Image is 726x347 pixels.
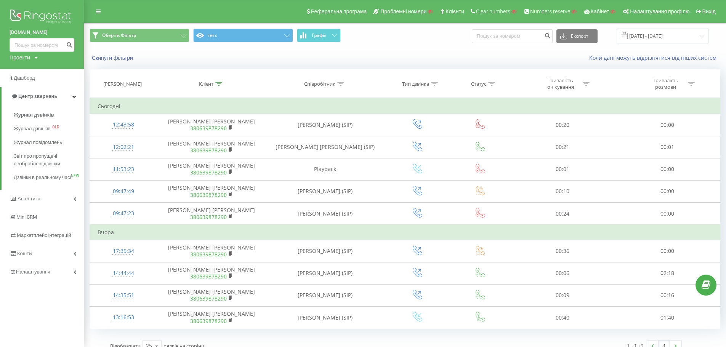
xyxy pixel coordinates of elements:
[90,54,137,61] button: Скинути фільтри
[98,266,149,281] div: 14:44:44
[615,158,720,180] td: 00:00
[98,206,149,221] div: 09:47:23
[16,269,50,275] span: Налаштування
[98,310,149,325] div: 13:16:53
[103,81,142,87] div: [PERSON_NAME]
[190,295,227,302] a: 380639878290
[510,180,615,202] td: 00:10
[615,262,720,284] td: 02:18
[10,29,74,36] a: [DOMAIN_NAME]
[98,184,149,199] div: 09:47:49
[10,54,30,61] div: Проекти
[157,262,266,284] td: [PERSON_NAME] [PERSON_NAME]
[98,117,149,132] div: 12:43:58
[297,29,341,42] button: Графік
[14,75,35,81] span: Дашборд
[312,33,327,38] span: Графік
[540,77,581,90] div: Тривалість очікування
[190,213,227,221] a: 380639878290
[402,81,429,87] div: Тип дзвінка
[510,284,615,306] td: 00:09
[193,29,293,42] button: тетс
[90,29,189,42] button: Оберіть Фільтр
[16,214,37,220] span: Mini CRM
[510,307,615,329] td: 00:40
[98,288,149,303] div: 14:35:51
[615,203,720,225] td: 00:00
[304,81,335,87] div: Співробітник
[615,284,720,306] td: 00:16
[157,203,266,225] td: [PERSON_NAME] [PERSON_NAME]
[14,171,84,184] a: Дзвінки в реальному часіNEW
[190,273,227,280] a: 380639878290
[510,262,615,284] td: 00:06
[157,307,266,329] td: [PERSON_NAME] [PERSON_NAME]
[266,240,384,262] td: [PERSON_NAME] (SIP)
[18,196,40,201] span: Аналiтика
[530,8,570,14] span: Numbers reserve
[190,125,227,132] a: 380639878290
[14,122,84,136] a: Журнал дзвінківOLD
[476,8,510,14] span: Clear numbers
[90,99,720,114] td: Сьогодні
[98,140,149,155] div: 12:02:21
[157,158,266,180] td: [PERSON_NAME] [PERSON_NAME]
[645,77,686,90] div: Тривалість розмови
[157,284,266,306] td: [PERSON_NAME] [PERSON_NAME]
[615,180,720,202] td: 00:00
[190,191,227,198] a: 380639878290
[510,114,615,136] td: 00:20
[102,32,136,38] span: Оберіть Фільтр
[472,29,553,43] input: Пошук за номером
[380,8,426,14] span: Проблемні номери
[510,158,615,180] td: 00:01
[190,169,227,176] a: 380639878290
[615,240,720,262] td: 00:00
[98,244,149,259] div: 17:35:34
[17,232,71,238] span: Маркетплейс інтеграцій
[556,29,598,43] button: Експорт
[14,174,71,181] span: Дзвінки в реальному часі
[14,111,54,119] span: Журнал дзвінків
[311,8,367,14] span: Реферальна програма
[266,180,384,202] td: [PERSON_NAME] (SIP)
[14,152,80,168] span: Звіт про пропущені необроблені дзвінки
[157,180,266,202] td: [PERSON_NAME] [PERSON_NAME]
[157,114,266,136] td: [PERSON_NAME] [PERSON_NAME]
[14,125,50,133] span: Журнал дзвінків
[615,136,720,158] td: 00:01
[266,284,384,306] td: [PERSON_NAME] (SIP)
[589,54,720,61] a: Коли дані можуть відрізнятися вiд інших систем
[615,114,720,136] td: 00:00
[98,162,149,177] div: 11:53:23
[615,307,720,329] td: 01:40
[266,158,384,180] td: Playback
[266,203,384,225] td: [PERSON_NAME] (SIP)
[14,149,84,171] a: Звіт про пропущені необроблені дзвінки
[18,93,57,99] span: Центр звернень
[14,136,84,149] a: Журнал повідомлень
[199,81,213,87] div: Клієнт
[10,38,74,52] input: Пошук за номером
[630,8,689,14] span: Налаштування профілю
[446,8,464,14] span: Клієнти
[266,136,384,158] td: [PERSON_NAME] [PERSON_NAME] (SIP)
[190,147,227,154] a: 380639878290
[266,307,384,329] td: [PERSON_NAME] (SIP)
[266,262,384,284] td: [PERSON_NAME] (SIP)
[14,139,62,146] span: Журнал повідомлень
[17,251,32,256] span: Кошти
[510,136,615,158] td: 00:21
[190,317,227,325] a: 380639878290
[591,8,609,14] span: Кабінет
[510,203,615,225] td: 00:24
[14,108,84,122] a: Журнал дзвінків
[266,114,384,136] td: [PERSON_NAME] (SIP)
[190,251,227,258] a: 380639878290
[157,240,266,262] td: [PERSON_NAME] [PERSON_NAME]
[157,136,266,158] td: [PERSON_NAME] [PERSON_NAME]
[2,87,84,106] a: Центр звернень
[702,8,716,14] span: Вихід
[90,225,720,240] td: Вчора
[471,81,486,87] div: Статус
